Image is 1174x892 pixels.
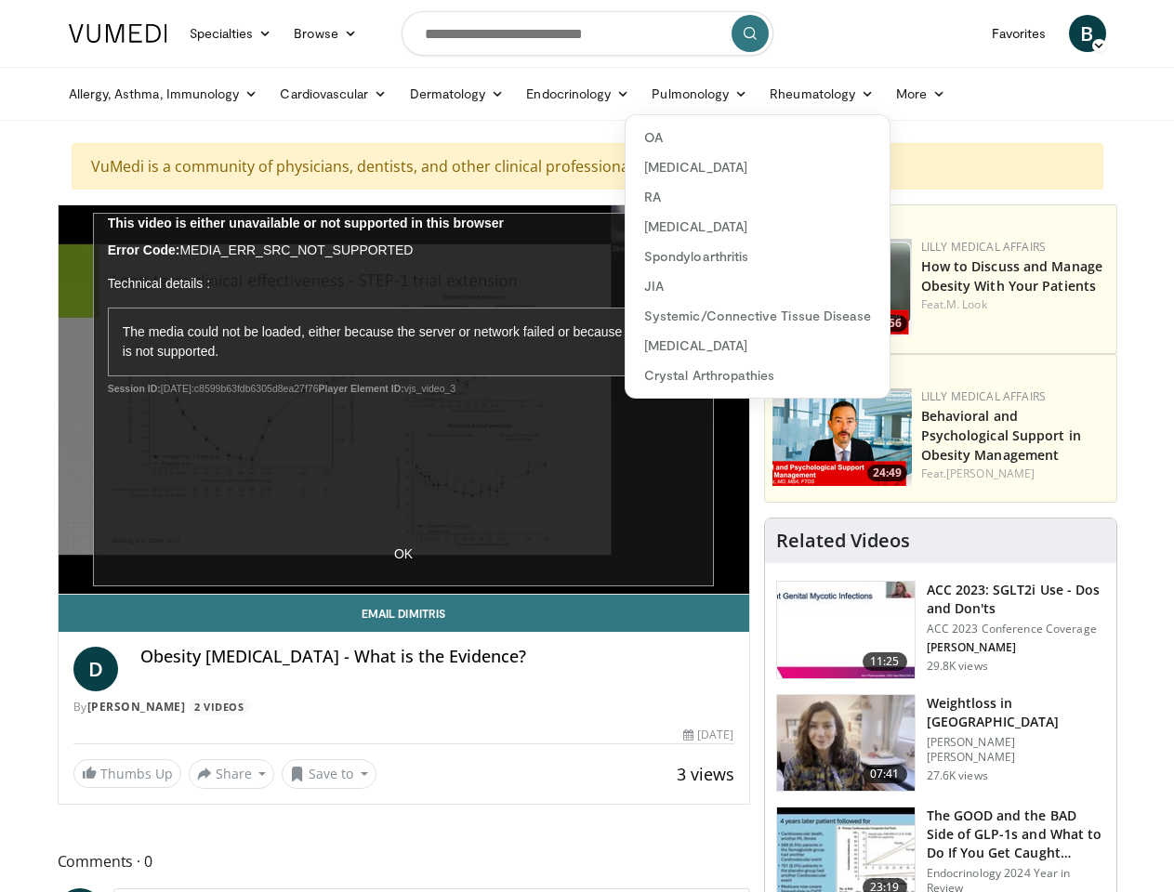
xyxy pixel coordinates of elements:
img: 9258cdf1-0fbf-450b-845f-99397d12d24a.150x105_q85_crop-smart_upscale.jpg [777,582,915,678]
button: Share [189,759,275,789]
span: 11:25 [863,652,907,671]
a: B [1069,15,1106,52]
a: More [885,75,956,112]
a: 07:41 Weightloss in [GEOGRAPHIC_DATA] [PERSON_NAME] [PERSON_NAME] 27.6K views [776,694,1105,793]
div: Feat. [921,296,1109,313]
div: VuMedi is a community of physicians, dentists, and other clinical professionals. [72,143,1103,190]
div: [DATE] [683,727,733,743]
a: Systemic/Connective Tissue Disease [626,301,890,331]
h3: ACC 2023: SGLT2i Use - Dos and Don'ts [927,581,1105,618]
h4: Related Videos [776,530,910,552]
a: Email Dimitris [59,595,749,632]
a: Behavioral and Psychological Support in Obesity Management [921,407,1081,464]
a: Allergy, Asthma, Immunology [58,75,270,112]
a: 24:49 [772,388,912,486]
img: VuMedi Logo [69,24,167,43]
a: Cardiovascular [269,75,398,112]
a: Lilly Medical Affairs [921,239,1047,255]
a: D [73,647,118,691]
p: [PERSON_NAME] [927,640,1105,655]
a: OA [626,123,890,152]
input: Search topics, interventions [402,11,773,56]
h4: Obesity [MEDICAL_DATA] - What is the Evidence? [140,647,734,667]
a: Lilly Medical Affairs [921,388,1047,404]
a: Crystal Arthropathies [626,361,890,390]
span: 3 views [677,763,734,785]
a: Pulmonology [640,75,758,112]
a: Spondyloarthritis [626,242,890,271]
img: 9983fed1-7565-45be-8934-aef1103ce6e2.150x105_q85_crop-smart_upscale.jpg [777,695,915,792]
p: 27.6K views [927,768,988,783]
p: [PERSON_NAME] [PERSON_NAME] [927,735,1105,765]
video-js: Video Player [59,205,749,595]
a: [MEDICAL_DATA] [626,212,890,242]
a: Thumbs Up [73,759,181,788]
h3: The GOOD and the BAD Side of GLP-1s and What to Do If You Get Caught… [927,807,1105,862]
h3: Weightloss in [GEOGRAPHIC_DATA] [927,694,1105,731]
div: By [73,699,734,715]
a: [PERSON_NAME] [946,466,1035,481]
a: How to Discuss and Manage Obesity With Your Patients [921,257,1103,295]
a: Specialties [178,15,284,52]
a: 11:25 ACC 2023: SGLT2i Use - Dos and Don'ts ACC 2023 Conference Coverage [PERSON_NAME] 29.8K views [776,581,1105,679]
a: Dermatology [399,75,516,112]
a: M. Look [946,296,987,312]
p: ACC 2023 Conference Coverage [927,622,1105,636]
a: [MEDICAL_DATA] [626,331,890,361]
a: Endocrinology [515,75,640,112]
a: JIA [626,271,890,301]
a: Rheumatology [758,75,885,112]
a: 2 Videos [189,699,250,715]
a: RA [626,182,890,212]
a: Browse [283,15,368,52]
span: 07:41 [863,765,907,783]
span: Comments 0 [58,849,750,873]
a: [MEDICAL_DATA] [626,152,890,182]
a: [PERSON_NAME] [87,699,186,715]
p: 29.8K views [927,659,988,674]
button: Save to [282,759,376,789]
span: 24:49 [867,465,907,481]
div: Feat. [921,466,1109,482]
a: Favorites [981,15,1058,52]
img: ba3304f6-7838-4e41-9c0f-2e31ebde6754.png.150x105_q85_crop-smart_upscale.png [772,388,912,486]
